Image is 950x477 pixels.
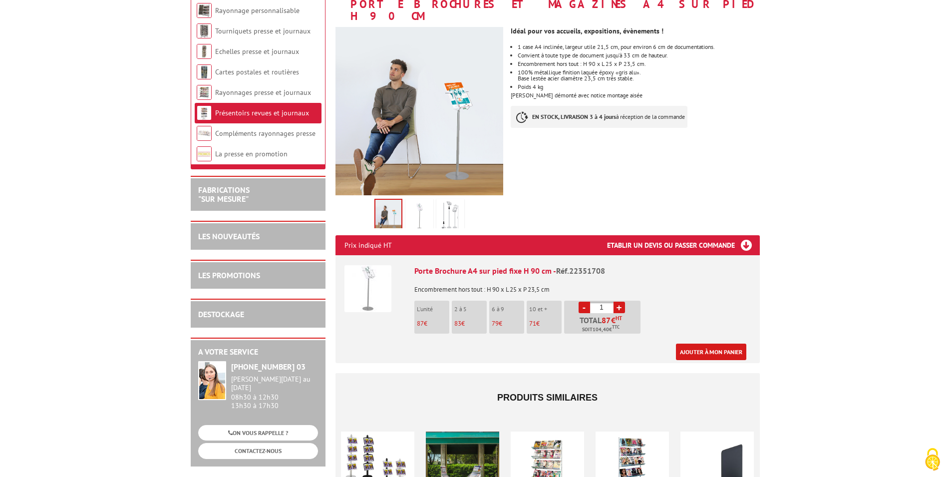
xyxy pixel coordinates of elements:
[915,443,950,477] button: Cookies (fenêtre modale)
[198,425,318,441] a: ON VOUS RAPPELLE ?
[215,149,288,158] a: La presse en promotion
[529,319,536,328] span: 71
[215,26,311,35] a: Tourniquets presse et journaux
[198,443,318,459] a: CONTACTEZ-NOUS
[612,324,620,330] sup: TTC
[454,306,487,313] p: 2 à 5
[492,306,524,313] p: 6 à 9
[518,44,759,50] li: 1 case A4 inclinée, largeur utile 21,5 cm, pour environ 6 cm de documentations.
[511,22,767,138] div: [PERSON_NAME] démonté avec notice montage aisée
[417,306,449,313] p: L'unité
[518,69,759,81] li: 100% métallique finition laquée époxy «gris alu». Base lestée acier diamètre 23,5 cm très stable.
[454,319,461,328] span: 83
[335,27,504,195] img: porte_brochure_a4_sur_pied_fixe_h90cm_22351708_mise_en_scene.jpg
[215,129,316,138] a: Compléments rayonnages presse
[197,23,212,38] img: Tourniquets presse et journaux
[197,105,212,120] img: Présentoirs revues et journaux
[582,326,620,334] span: Soit €
[198,185,250,204] a: FABRICATIONS"Sur Mesure"
[198,309,244,319] a: DESTOCKAGE
[417,320,449,327] p: €
[532,113,616,120] strong: EN STOCK, LIVRAISON 3 à 4 jours
[215,67,299,76] a: Cartes postales et routières
[602,316,611,324] span: 87
[407,201,431,232] img: presentoirs_brochures_22351708_1.jpg
[197,126,212,141] img: Compléments rayonnages presse
[414,279,751,293] p: Encombrement hors tout : H 90 x L 25 x P 23,5 cm
[197,3,212,18] img: Rayonnage personnalisable
[197,146,212,161] img: La presse en promotion
[529,320,562,327] p: €
[417,319,424,328] span: 87
[492,320,524,327] p: €
[454,320,487,327] p: €
[198,231,260,241] a: LES NOUVEAUTÉS
[611,316,616,324] span: €
[231,375,318,410] div: 08h30 à 12h30 13h30 à 17h30
[215,47,299,56] a: Echelles presse et journaux
[511,106,687,128] p: à réception de la commande
[518,61,759,67] li: Encombrement hors tout : H 90 x L 25 x P 23,5 cm.
[197,64,212,79] img: Cartes postales et routières
[231,362,306,372] strong: [PHONE_NUMBER] 03
[197,85,212,100] img: Rayonnages presse et journaux
[511,26,663,35] strong: Idéal pour vos accueils, expositions, évènements !
[198,270,260,280] a: LES PROMOTIONS
[197,44,212,59] img: Echelles presse et journaux
[676,344,746,360] a: Ajouter à mon panier
[593,326,609,334] span: 104,40
[556,266,605,276] span: Réf.22351708
[215,6,300,15] a: Rayonnage personnalisable
[198,348,318,357] h2: A votre service
[579,302,590,313] a: -
[529,306,562,313] p: 10 et +
[215,108,309,117] a: Présentoirs revues et journaux
[920,447,945,472] img: Cookies (fenêtre modale)
[198,361,226,400] img: widget-service.jpg
[518,52,759,58] li: Convient à toute type de document jusqu’à 33 cm de hauteur.
[344,235,392,255] p: Prix indiqué HT
[607,235,760,255] h3: Etablir un devis ou passer commande
[344,265,391,312] img: Porte Brochure A4 sur pied fixe H 90 cm
[567,316,640,334] p: Total
[414,265,751,277] div: Porte Brochure A4 sur pied fixe H 90 cm -
[616,315,622,322] sup: HT
[438,201,462,232] img: 22351708_dessin.jpg
[614,302,625,313] a: +
[492,319,499,328] span: 79
[375,200,401,231] img: porte_brochure_a4_sur_pied_fixe_h90cm_22351708_mise_en_scene.jpg
[518,84,759,90] li: Poids 4 kg
[231,375,318,392] div: [PERSON_NAME][DATE] au [DATE]
[497,393,598,403] span: Produits similaires
[215,88,311,97] a: Rayonnages presse et journaux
